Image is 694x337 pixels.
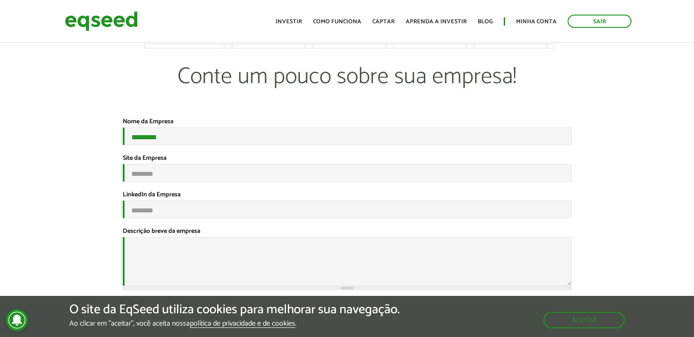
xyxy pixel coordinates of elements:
[516,19,557,25] a: Minha conta
[123,119,173,125] label: Nome da Empresa
[313,19,361,25] a: Como funciona
[543,312,625,328] button: Aceitar
[568,15,631,28] a: Sair
[65,9,138,33] img: EqSeed
[406,19,467,25] a: Aprenda a investir
[372,19,395,25] a: Captar
[123,192,181,198] label: LinkedIn da Empresa
[478,19,493,25] a: Blog
[190,320,295,328] a: política de privacidade e de cookies
[276,19,302,25] a: Investir
[69,319,400,328] p: Ao clicar em "aceitar", você aceita nossa .
[123,155,167,162] label: Site da Empresa
[69,303,400,317] h5: O site da EqSeed utiliza cookies para melhorar sua navegação.
[123,228,200,235] label: Descrição breve da empresa
[145,63,549,118] p: Conte um pouco sobre sua empresa!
